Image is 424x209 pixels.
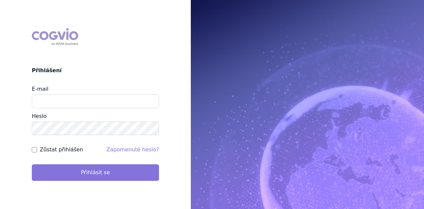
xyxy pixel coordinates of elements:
label: Heslo [32,113,46,119]
label: Zůstat přihlášen [40,146,83,154]
h2: Přihlášení [32,67,159,75]
a: Zapomenuté heslo? [106,146,159,153]
div: COGVIO [32,28,78,45]
button: Přihlásit se [32,164,159,181]
label: E-mail [32,86,48,92]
